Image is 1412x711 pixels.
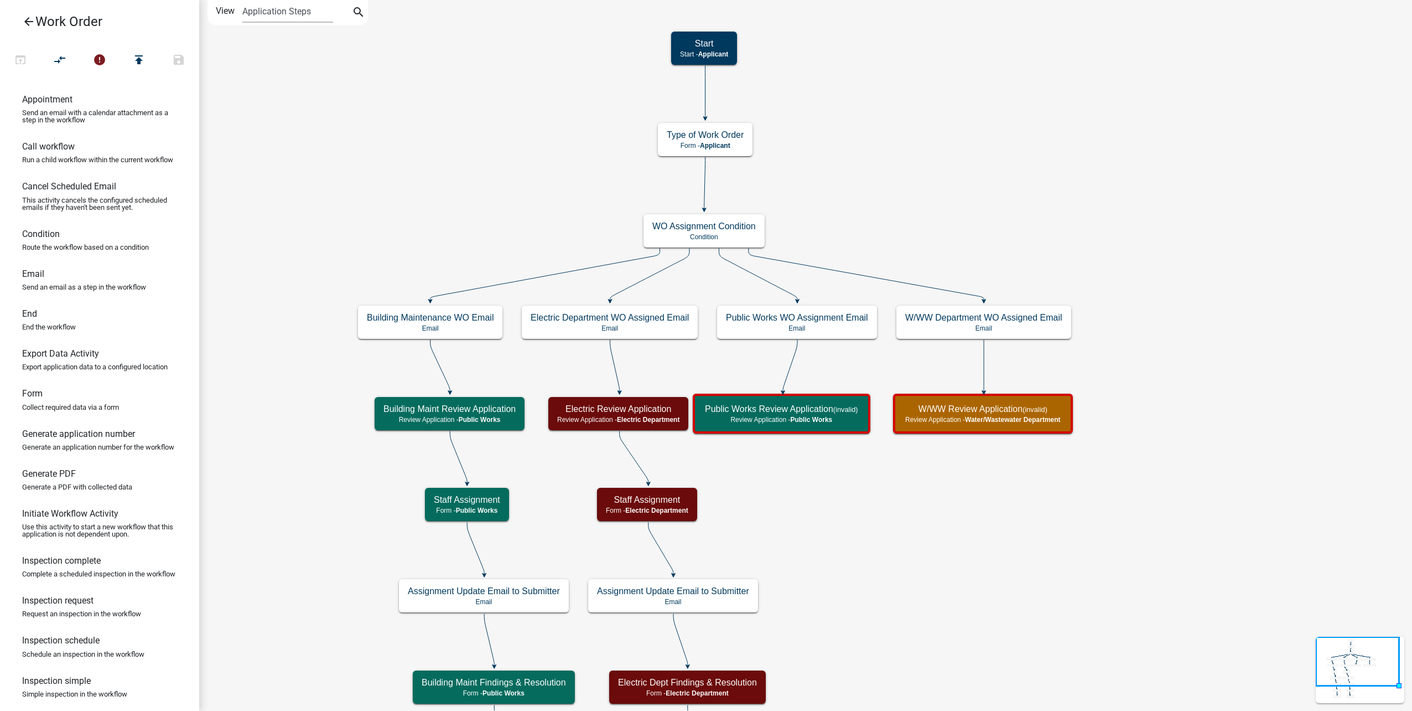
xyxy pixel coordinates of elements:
h6: Generate application number [22,429,135,439]
h5: Building Maint Review Application [383,404,516,414]
p: Use this activity to start a new workflow that this application is not dependent upon. [22,523,177,538]
h5: Assignment Update Email to Submitter [408,586,560,596]
h6: End [22,308,37,319]
p: Schedule an inspection in the workflow [22,651,144,658]
p: Send an email as a step in the workflow [22,284,146,291]
button: search [350,4,367,22]
h6: Appointment [22,94,72,105]
h5: Staff Assignment [606,494,688,505]
p: End the workflow [22,323,76,331]
p: Run a child workflow within the current workflow [22,156,173,163]
span: Applicant [698,50,729,58]
span: Public Works [482,689,525,697]
span: Applicant [700,142,730,150]
h6: Condition [22,229,60,239]
button: Test Workflow [1,49,40,73]
p: Send an email with a calendar attachment as a step in the workflow [22,109,177,123]
div: Workflow actions [1,49,199,75]
p: Review Application - [383,416,516,424]
h5: Building Maint Findings & Resolution [422,677,566,688]
span: Electric Department [666,689,728,697]
p: Request an inspection in the workflow [22,610,141,617]
p: Review Application - [557,416,679,424]
h5: Assignment Update Email to Submitter [597,586,749,596]
p: Review Application - [705,416,858,424]
small: (invalid) [833,405,858,414]
h6: Email [22,269,44,279]
p: Form - [618,689,757,697]
p: Form - [434,507,500,514]
h6: Inspection request [22,595,94,606]
h5: W/WW Review Application [905,404,1061,414]
i: search [352,6,365,21]
p: Form - [606,507,688,514]
p: Route the workflow based on a condition [22,244,149,251]
a: Work Order [9,9,181,34]
h5: Type of Work Order [667,130,744,140]
h5: Electric Dept Findings & Resolution [618,677,757,688]
h6: Generate PDF [22,468,76,479]
p: Complete a scheduled inspection in the workflow [22,570,175,578]
p: Collect required data via a form [22,404,119,411]
h6: Form [22,388,43,399]
p: This activity cancels the configured scheduled emails if they haven't been sent yet. [22,197,177,211]
p: Export application data to a configured location [22,363,168,370]
button: Save [159,49,199,73]
p: Review Application - [905,416,1061,424]
p: Condition [652,233,756,241]
p: Generate an application number for the workflow [22,444,174,451]
p: Generate a PDF with collected data [22,483,132,491]
p: Email [726,324,868,332]
h5: Staff Assignment [434,494,500,505]
h6: Inspection simple [22,676,91,686]
h6: Export Data Activity [22,348,99,359]
button: Auto Layout [40,49,80,73]
i: error [93,53,106,69]
i: arrow_back [22,15,35,30]
i: publish [132,53,146,69]
h5: Electric Review Application [557,404,679,414]
span: Electric Department [625,507,688,514]
h5: W/WW Department WO Assigned Email [905,312,1062,323]
h5: Start [680,38,728,49]
span: Public Works [459,416,501,424]
p: Email [597,598,749,606]
span: Water/Wastewater Department [965,416,1061,424]
p: Start - [680,50,728,58]
h6: Initiate Workflow Activity [22,508,118,519]
p: Email [905,324,1062,332]
h6: Cancel Scheduled Email [22,181,116,192]
h6: Inspection complete [22,555,101,566]
p: Form - [422,689,566,697]
h6: Call workflow [22,141,75,152]
p: Email [531,324,689,332]
i: compare_arrows [54,53,67,69]
small: (invalid) [1022,405,1047,414]
button: 5 problems in this workflow [80,49,120,73]
span: Public Works [456,507,498,514]
span: Electric Department [617,416,679,424]
h5: Building Maintenance WO Email [367,312,494,323]
span: Public Works [790,416,832,424]
p: Form - [667,142,744,150]
i: save [172,53,185,69]
button: Publish [119,49,159,73]
h5: Public Works Review Application [705,404,858,414]
h5: Electric Department WO Assigned Email [531,312,689,323]
h6: Inspection schedule [22,635,100,646]
p: Email [367,324,494,332]
i: open_in_browser [14,53,27,69]
p: Simple inspection in the workflow [22,691,127,698]
h5: WO Assignment Condition [652,221,756,231]
h5: Public Works WO Assignment Email [726,312,868,323]
p: Email [408,598,560,606]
